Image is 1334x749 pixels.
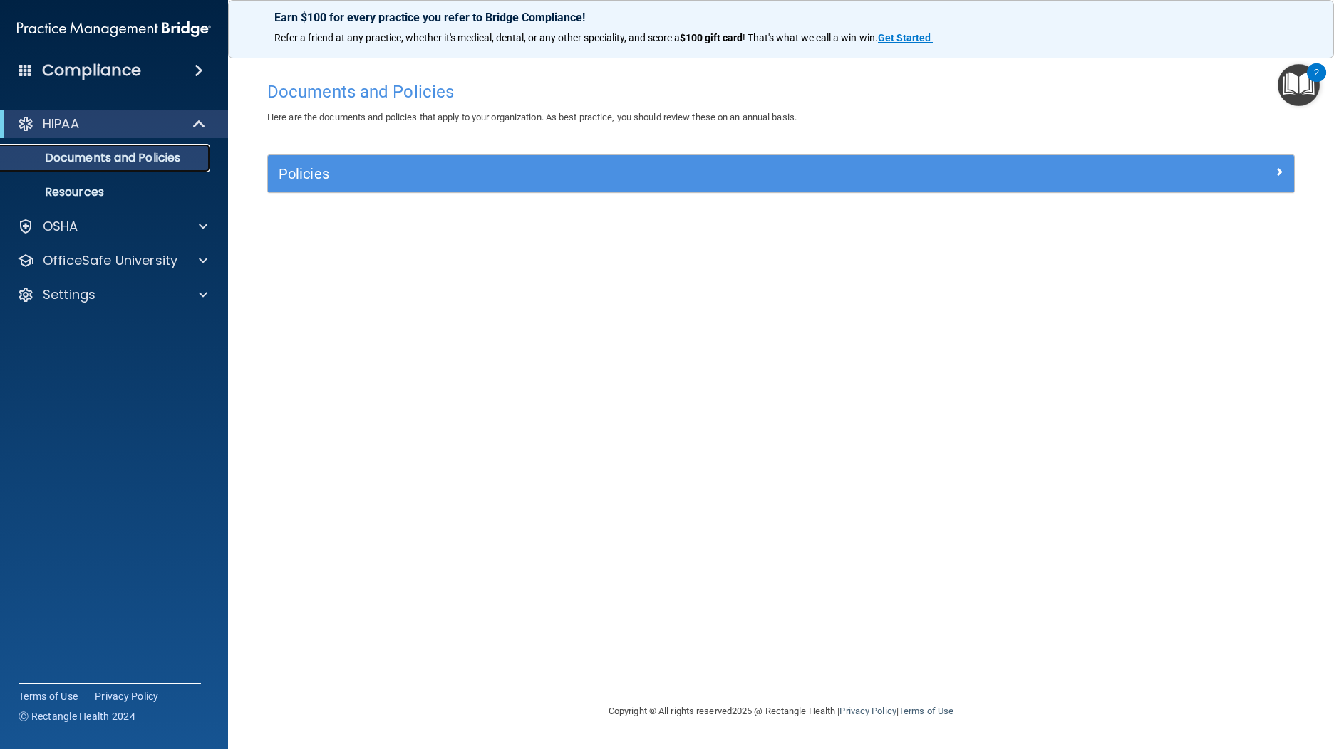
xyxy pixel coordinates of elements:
[17,286,207,303] a: Settings
[19,709,135,723] span: Ⓒ Rectangle Health 2024
[1314,73,1319,91] div: 2
[274,11,1288,24] p: Earn $100 for every practice you refer to Bridge Compliance!
[43,218,78,235] p: OSHA
[267,83,1295,101] h4: Documents and Policies
[839,706,896,716] a: Privacy Policy
[19,689,78,703] a: Terms of Use
[42,61,141,80] h4: Compliance
[17,115,207,132] a: HIPAA
[743,32,878,43] span: ! That's what we call a win-win.
[17,252,207,269] a: OfficeSafe University
[878,32,933,43] a: Get Started
[279,166,1027,182] h5: Policies
[279,162,1283,185] a: Policies
[9,185,204,199] p: Resources
[9,151,204,165] p: Documents and Policies
[43,286,95,303] p: Settings
[274,32,680,43] span: Refer a friend at any practice, whether it's medical, dental, or any other speciality, and score a
[43,115,79,132] p: HIPAA
[521,688,1041,734] div: Copyright © All rights reserved 2025 @ Rectangle Health | |
[95,689,159,703] a: Privacy Policy
[680,32,743,43] strong: $100 gift card
[17,15,211,43] img: PMB logo
[899,706,953,716] a: Terms of Use
[1278,64,1320,106] button: Open Resource Center, 2 new notifications
[267,112,797,122] span: Here are the documents and policies that apply to your organization. As best practice, you should...
[17,218,207,235] a: OSHA
[43,252,177,269] p: OfficeSafe University
[878,32,931,43] strong: Get Started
